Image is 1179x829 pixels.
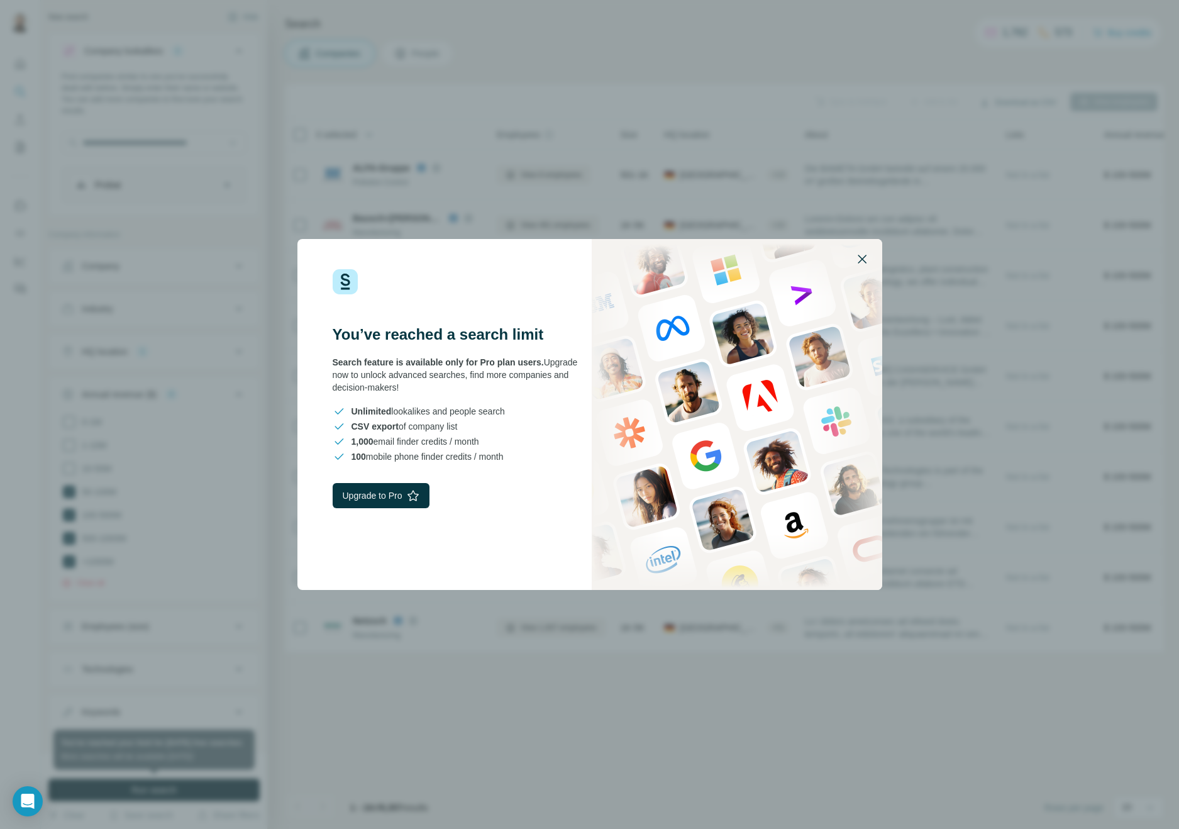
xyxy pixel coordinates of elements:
img: Surfe Stock Photo - showing people and technologies [592,239,882,590]
span: 1,000 [351,437,374,447]
img: Surfe Logo [333,269,358,294]
span: lookalikes and people search [351,405,505,418]
span: of company list [351,420,458,433]
span: email finder credits / month [351,435,479,448]
span: Unlimited [351,406,392,416]
span: 100 [351,452,366,462]
div: Upgrade now to unlock advanced searches, find more companies and decision-makers! [333,356,590,394]
div: Open Intercom Messenger [13,786,43,816]
button: Upgrade to Pro [333,483,430,508]
h3: You’ve reached a search limit [333,325,590,345]
span: Search feature is available only for Pro plan users. [333,357,544,367]
span: mobile phone finder credits / month [351,450,504,463]
span: CSV export [351,421,399,431]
